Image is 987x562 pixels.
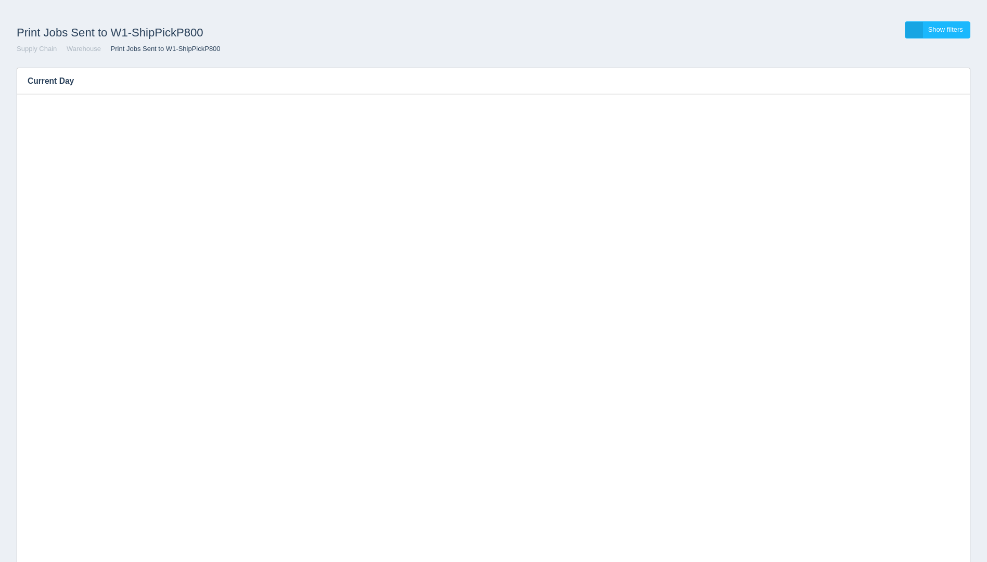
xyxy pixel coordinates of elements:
li: Print Jobs Sent to W1-ShipPickP800 [103,44,221,54]
h1: Print Jobs Sent to W1-ShipPickP800 [17,21,494,44]
h3: Current Day [17,68,938,94]
a: Warehouse [67,45,101,53]
span: Show filters [928,25,963,33]
a: Supply Chain [17,45,57,53]
a: Show filters [905,21,970,39]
